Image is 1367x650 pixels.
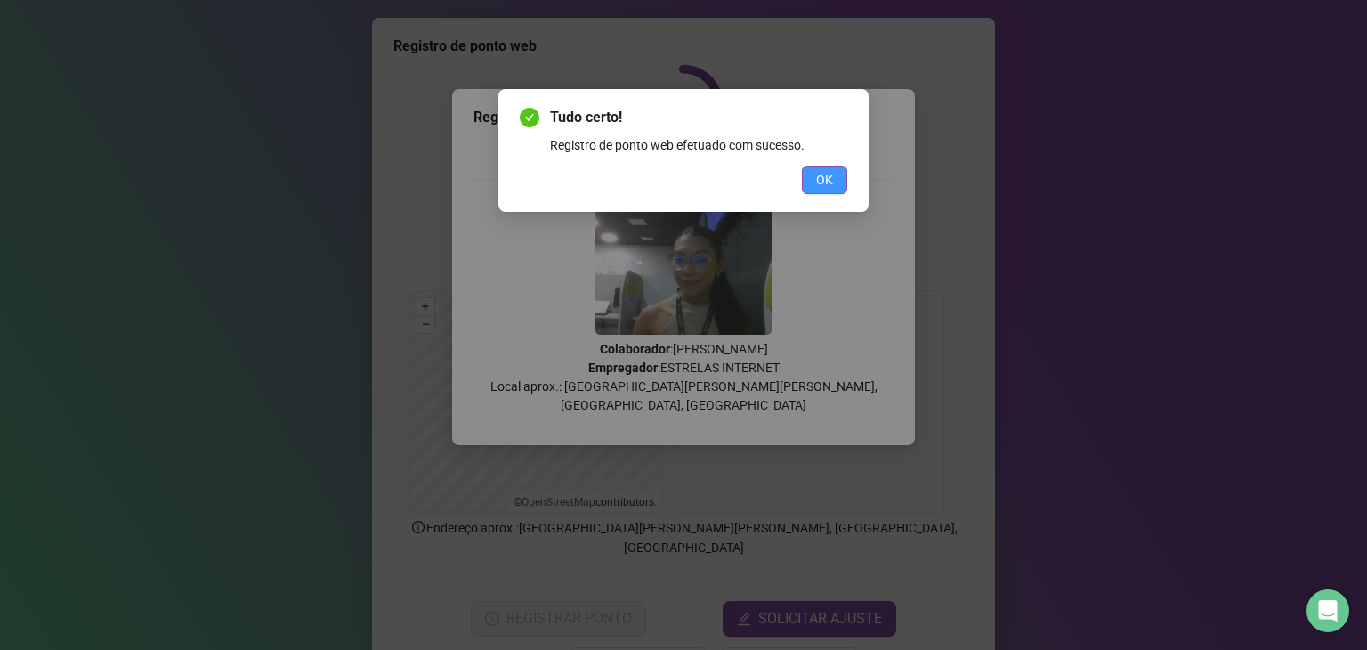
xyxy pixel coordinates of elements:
[1306,589,1349,632] div: Open Intercom Messenger
[550,135,847,155] div: Registro de ponto web efetuado com sucesso.
[816,170,833,190] span: OK
[802,166,847,194] button: OK
[550,107,847,128] span: Tudo certo!
[520,108,539,127] span: check-circle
